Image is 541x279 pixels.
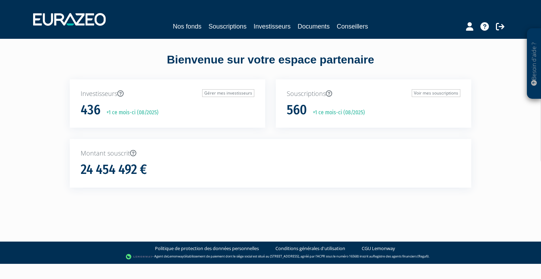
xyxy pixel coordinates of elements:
div: Bienvenue sur votre espace partenaire [64,52,477,79]
a: Souscriptions [209,22,247,31]
a: Voir mes souscriptions [412,89,460,97]
p: +1 ce mois-ci (08/2025) [308,109,365,117]
h1: 436 [81,103,100,117]
a: Conseillers [337,22,368,31]
a: Nos fonds [173,22,201,31]
a: Registre des agents financiers (Regafi) [373,254,429,259]
div: - Agent de (établissement de paiement dont le siège social est situé au [STREET_ADDRESS], agréé p... [7,253,534,260]
a: CGU Lemonway [362,245,395,252]
p: Investisseurs [81,89,254,98]
p: Montant souscrit [81,149,460,158]
a: Investisseurs [254,22,291,31]
a: Conditions générales d'utilisation [275,245,345,252]
a: Documents [298,22,330,31]
p: +1 ce mois-ci (08/2025) [101,109,158,117]
h1: 24 454 492 € [81,162,147,177]
h1: 560 [287,103,307,117]
img: logo-lemonway.png [126,253,153,260]
a: Gérer mes investisseurs [202,89,254,97]
p: Besoin d'aide ? [530,32,538,96]
a: Politique de protection des données personnelles [155,245,259,252]
p: Souscriptions [287,89,460,98]
a: Lemonway [168,254,184,259]
img: 1732889491-logotype_eurazeo_blanc_rvb.png [33,13,106,26]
